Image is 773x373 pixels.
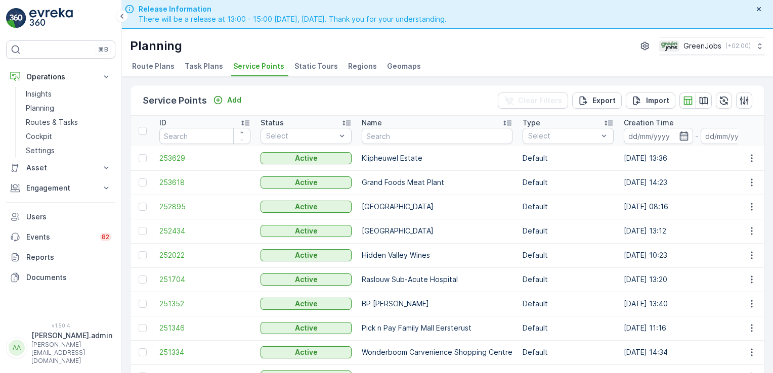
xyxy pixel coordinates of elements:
[725,42,751,50] p: ( +02:00 )
[130,38,182,54] p: Planning
[159,226,250,236] a: 252434
[185,61,223,71] span: Task Plans
[295,153,318,163] p: Active
[348,61,377,71] span: Regions
[683,41,721,51] p: GreenJobs
[159,323,250,333] a: 251346
[261,346,352,358] button: Active
[6,67,115,87] button: Operations
[523,177,614,188] p: Default
[159,177,250,188] a: 253618
[26,146,55,156] p: Settings
[498,92,568,109] button: Clear Filters
[26,163,95,173] p: Asset
[523,153,614,163] p: Default
[362,153,512,163] p: Klipheuwel Estate
[139,203,147,211] div: Toggle Row Selected
[261,201,352,213] button: Active
[139,14,447,24] span: There will be a release at 13:00 - 15:00 [DATE], [DATE]. Thank you for your understanding.
[523,347,614,357] p: Default
[261,176,352,189] button: Active
[261,322,352,334] button: Active
[139,275,147,284] div: Toggle Row Selected
[31,331,112,341] p: [PERSON_NAME].admin
[624,128,693,144] input: dd/mm/yyyy
[295,177,318,188] p: Active
[523,226,614,236] p: Default
[572,92,622,109] button: Export
[139,227,147,235] div: Toggle Row Selected
[523,323,614,333] p: Default
[143,94,207,108] p: Service Points
[646,96,669,106] p: Import
[22,129,115,144] a: Cockpit
[592,96,616,106] p: Export
[139,348,147,356] div: Toggle Row Selected
[139,300,147,308] div: Toggle Row Selected
[295,299,318,309] p: Active
[695,130,699,142] p: -
[523,299,614,309] p: Default
[261,273,352,286] button: Active
[22,115,115,129] a: Routes & Tasks
[362,226,512,236] p: [GEOGRAPHIC_DATA]
[295,347,318,357] p: Active
[6,178,115,198] button: Engagement
[209,94,245,106] button: Add
[26,232,94,242] p: Events
[659,37,765,55] button: GreenJobs(+02:00)
[362,323,512,333] p: Pick n Pay Family Mall Eersterust
[139,324,147,332] div: Toggle Row Selected
[139,251,147,259] div: Toggle Row Selected
[26,89,52,99] p: Insights
[523,118,540,128] p: Type
[362,299,512,309] p: BP [PERSON_NAME]
[295,226,318,236] p: Active
[528,131,598,141] p: Select
[159,202,250,212] a: 252895
[132,61,175,71] span: Route Plans
[266,131,336,141] p: Select
[659,40,679,52] img: Green_Jobs_Logo.png
[159,299,250,309] span: 251352
[6,331,115,365] button: AA[PERSON_NAME].admin[PERSON_NAME][EMAIL_ADDRESS][DOMAIN_NAME]
[26,103,54,113] p: Planning
[26,252,111,262] p: Reports
[26,72,95,82] p: Operations
[159,347,250,357] a: 251334
[22,87,115,101] a: Insights
[139,178,147,186] div: Toggle Row Selected
[362,347,512,357] p: Wonderboom Carvenience Shopping Centre
[6,322,115,329] span: v 1.50.4
[295,274,318,285] p: Active
[227,95,241,105] p: Add
[523,202,614,212] p: Default
[29,8,73,28] img: logo_light-DOdMpM7g.png
[159,118,166,128] p: ID
[294,61,338,71] span: Static Tours
[159,128,250,144] input: Search
[9,340,25,356] div: AA
[626,92,675,109] button: Import
[261,118,284,128] p: Status
[26,131,52,142] p: Cockpit
[139,154,147,162] div: Toggle Row Selected
[159,274,250,285] a: 251704
[261,225,352,237] button: Active
[31,341,112,365] p: [PERSON_NAME][EMAIL_ADDRESS][DOMAIN_NAME]
[295,202,318,212] p: Active
[295,250,318,260] p: Active
[6,227,115,247] a: Events82
[6,8,26,28] img: logo
[159,153,250,163] span: 253629
[26,272,111,283] p: Documents
[159,250,250,260] span: 252022
[98,45,108,54] p: ⌘B
[261,249,352,261] button: Active
[6,247,115,267] a: Reports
